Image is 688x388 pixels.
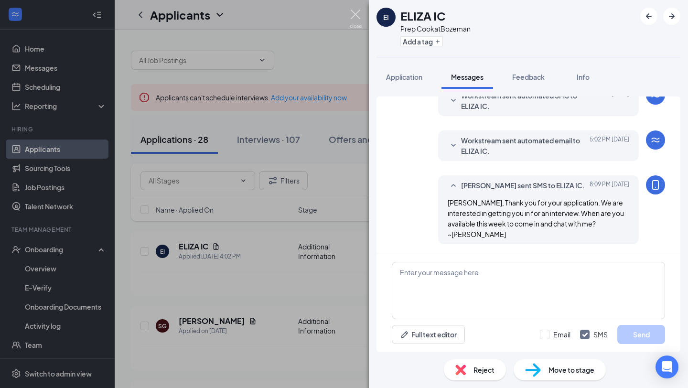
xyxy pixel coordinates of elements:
[473,365,494,375] span: Reject
[435,39,441,44] svg: Plus
[448,95,459,107] svg: SmallChevronDown
[590,180,629,192] span: [DATE] 8:09 PM
[548,365,594,375] span: Move to stage
[461,135,586,156] span: Workstream sent automated email to ELIZA IC.
[386,73,422,81] span: Application
[656,356,678,378] div: Open Intercom Messenger
[640,8,657,25] button: ArrowLeftNew
[400,8,446,24] h1: ELIZA IC
[392,325,465,344] button: Full text editorPen
[512,73,545,81] span: Feedback
[590,90,629,111] span: [DATE] 5:02 PM
[451,73,484,81] span: Messages
[617,325,665,344] button: Send
[400,24,471,33] div: Prep Cook at Bozeman
[577,73,590,81] span: Info
[448,180,459,192] svg: SmallChevronUp
[590,135,629,156] span: [DATE] 5:02 PM
[448,140,459,151] svg: SmallChevronDown
[400,330,409,339] svg: Pen
[650,134,661,146] svg: WorkstreamLogo
[643,11,655,22] svg: ArrowLeftNew
[663,8,680,25] button: ArrowRight
[666,11,677,22] svg: ArrowRight
[650,179,661,191] svg: MobileSms
[461,90,586,111] span: Workstream sent automated SMS to ELIZA IC.
[400,36,443,46] button: PlusAdd a tag
[383,12,389,22] div: EI
[448,198,624,238] span: [PERSON_NAME], Thank you for your application. We are interested in getting you in for an intervi...
[461,180,585,192] span: [PERSON_NAME] sent SMS to ELIZA IC.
